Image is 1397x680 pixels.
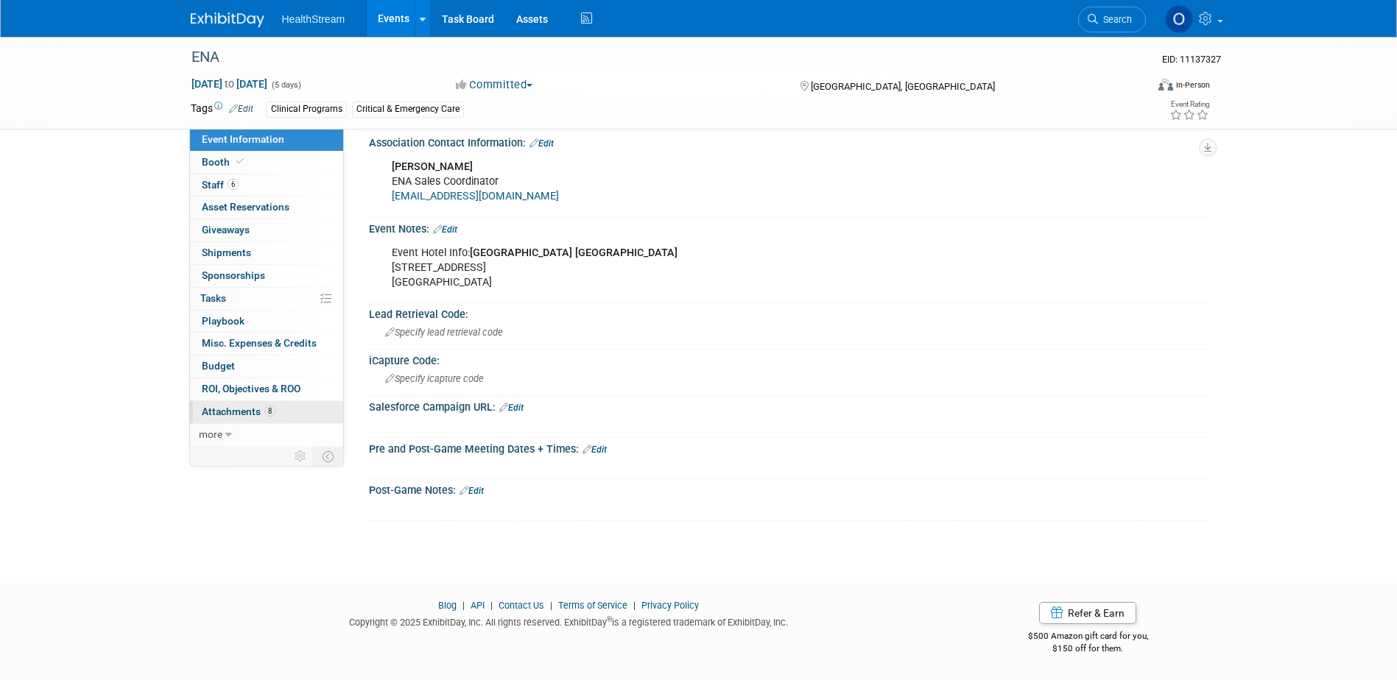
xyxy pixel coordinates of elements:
a: Terms of Service [558,600,627,611]
b: [PERSON_NAME] [392,160,473,173]
sup: ® [607,615,612,623]
td: Toggle Event Tabs [313,447,343,466]
span: | [546,600,556,611]
div: In-Person [1175,79,1210,91]
span: ROI, Objectives & ROO [202,383,300,394]
div: Critical & Emergency Care [352,102,464,117]
a: [EMAIL_ADDRESS][DOMAIN_NAME] [392,190,559,202]
span: 6 [228,179,239,190]
td: Personalize Event Tab Strip [288,447,314,466]
span: Asset Reservations [202,201,289,213]
span: Attachments [202,405,275,417]
td: Tags [191,101,253,118]
a: Refer & Earn [1039,602,1136,624]
span: Staff [202,179,239,191]
a: Event Information [190,129,343,151]
a: Sponsorships [190,265,343,287]
span: HealthStream [282,13,345,25]
a: ROI, Objectives & ROO [190,378,343,400]
div: Event Notes: [369,218,1207,237]
span: | [459,600,468,611]
span: Specify icapture code [385,373,484,384]
div: ENA Sales Coordinator [381,152,1045,211]
img: ExhibitDay [191,13,264,27]
span: | [487,600,496,611]
span: Search [1098,14,1132,25]
a: API [471,600,485,611]
a: Tasks [190,288,343,310]
a: Edit [499,403,524,413]
div: Copyright © 2025 ExhibitDay, Inc. All rights reserved. ExhibitDay is a registered trademark of Ex... [191,612,948,629]
div: Event Format [1059,77,1211,99]
span: more [199,428,222,440]
i: Booth reservation complete [236,157,244,166]
a: more [190,424,343,446]
a: Contact Us [499,600,544,611]
b: [GEOGRAPHIC_DATA] [GEOGRAPHIC_DATA] [470,247,678,259]
span: Shipments [202,247,251,258]
a: Budget [190,355,343,378]
a: Misc. Expenses & Credits [190,333,343,355]
div: iCapture Code: [369,350,1207,368]
div: Association Contact Information: [369,132,1207,151]
a: Edit [460,486,484,496]
a: Shipments [190,242,343,264]
a: Edit [529,138,554,149]
div: Event Rating [1169,101,1209,108]
a: Playbook [190,311,343,333]
span: Playbook [202,315,244,327]
a: Giveaways [190,219,343,241]
img: Olivia Christopher [1165,5,1193,33]
img: Format-Inperson.png [1158,79,1173,91]
a: Asset Reservations [190,196,343,219]
span: Event Information [202,133,284,145]
a: Edit [229,104,253,114]
a: Attachments8 [190,401,343,423]
a: Edit [583,445,607,455]
span: Specify lead retrieval code [385,327,503,338]
span: Misc. Expenses & Credits [202,337,317,349]
span: [GEOGRAPHIC_DATA], [GEOGRAPHIC_DATA] [811,81,995,92]
span: Booth [202,156,247,168]
span: to [222,78,236,90]
div: Post-Game Notes: [369,479,1207,498]
span: Tasks [200,292,226,304]
div: Clinical Programs [267,102,347,117]
span: | [630,600,639,611]
div: $150 off for them. [969,642,1207,655]
div: $500 Amazon gift card for you, [969,620,1207,654]
a: Search [1078,7,1146,32]
a: Edit [433,224,457,235]
span: 8 [264,405,275,417]
div: Event Hotel Info: [STREET_ADDRESS] [GEOGRAPHIC_DATA] [381,238,1045,297]
div: Lead Retrieval Code: [369,303,1207,322]
span: Sponsorships [202,269,265,281]
a: Staff6 [190,174,343,196]
span: Event ID: 11137327 [1162,54,1221,65]
a: Blog [438,600,457,611]
span: (5 days) [270,80,301,90]
span: Giveaways [202,224,250,235]
button: Committed [451,77,538,93]
div: ENA [186,44,1124,71]
a: Privacy Policy [641,600,699,611]
div: Salesforce Campaign URL: [369,396,1207,415]
span: [DATE] [DATE] [191,77,268,91]
a: Booth [190,152,343,174]
span: Budget [202,360,235,372]
div: Pre and Post-Game Meeting Dates + Times: [369,438,1207,457]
